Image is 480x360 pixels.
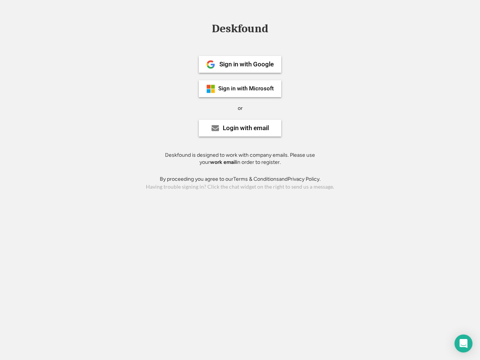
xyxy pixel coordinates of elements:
div: or [238,105,243,112]
div: Deskfound [208,23,272,34]
strong: work email [210,159,236,165]
a: Terms & Conditions [233,176,279,182]
a: Privacy Policy. [288,176,321,182]
div: Sign in with Microsoft [218,86,274,91]
img: ms-symbollockup_mssymbol_19.png [206,84,215,93]
div: Deskfound is designed to work with company emails. Please use your in order to register. [156,151,324,166]
img: 1024px-Google__G__Logo.svg.png [206,60,215,69]
div: By proceeding you agree to our and [160,175,321,183]
div: Sign in with Google [219,61,274,67]
div: Login with email [223,125,269,131]
div: Open Intercom Messenger [454,334,472,352]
